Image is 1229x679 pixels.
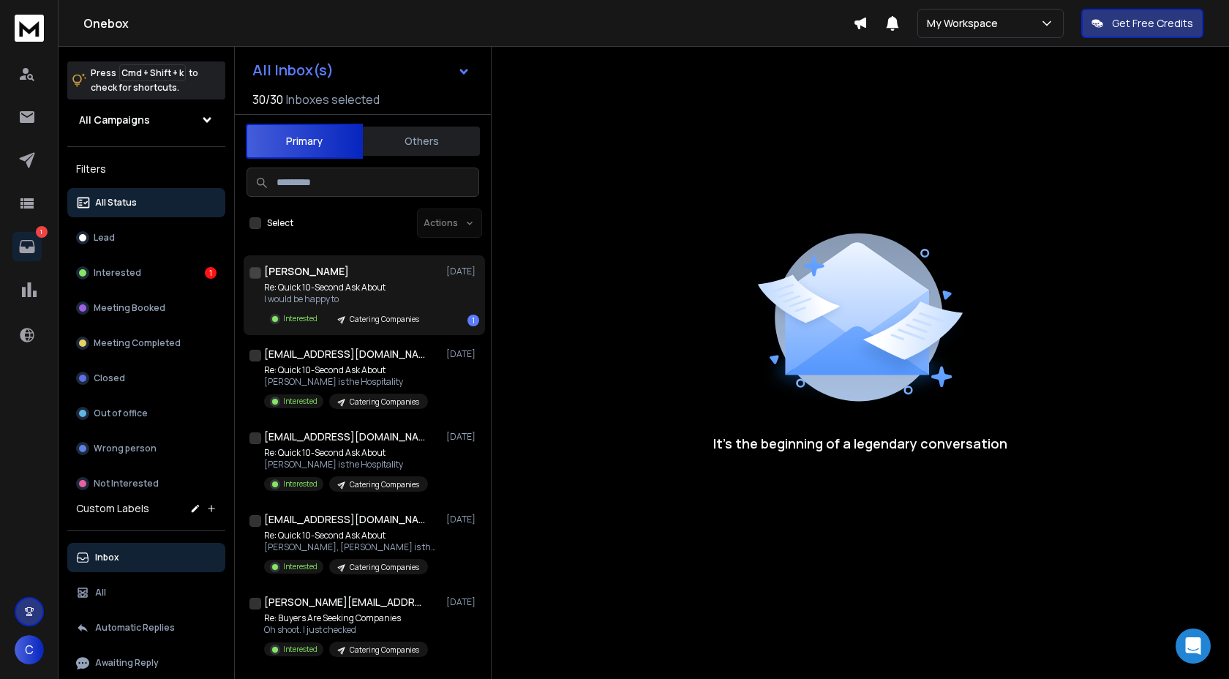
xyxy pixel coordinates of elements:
p: [DATE] [446,596,479,608]
p: Catering Companies [350,562,419,573]
span: 30 / 30 [252,91,283,108]
p: All Status [95,197,137,209]
a: 1 [12,232,42,261]
button: Inbox [67,543,225,572]
h1: [PERSON_NAME] [264,264,349,279]
span: Cmd + Shift + k [119,64,186,81]
button: Lead [67,223,225,252]
p: Re: Quick 10-Second Ask About [264,447,428,459]
h1: [EMAIL_ADDRESS][DOMAIN_NAME] [264,347,425,361]
p: [DATE] [446,514,479,525]
p: Interested [283,313,317,324]
button: Closed [67,364,225,393]
p: Interested [283,561,317,572]
button: Meeting Booked [67,293,225,323]
p: Inbox [95,552,119,563]
button: All Inbox(s) [241,56,482,85]
p: [PERSON_NAME] is the Hospitality [264,376,428,388]
p: Meeting Completed [94,337,181,349]
div: 1 [467,315,479,326]
p: Automatic Replies [95,622,175,634]
p: [DATE] [446,348,479,360]
button: Awaiting Reply [67,648,225,678]
p: [DATE] [446,431,479,443]
button: Automatic Replies [67,613,225,642]
h3: Inboxes selected [286,91,380,108]
p: Lead [94,232,115,244]
h1: Onebox [83,15,853,32]
p: All [95,587,106,599]
button: Not Interested [67,469,225,498]
button: Get Free Credits [1081,9,1203,38]
button: Others [363,125,480,157]
p: Meeting Booked [94,302,165,314]
p: Awaiting Reply [95,657,159,669]
h3: Custom Labels [76,501,149,516]
button: All Status [67,188,225,217]
button: Interested1 [67,258,225,288]
p: Catering Companies [350,645,419,656]
p: Catering Companies [350,479,419,490]
p: Interested [283,479,317,489]
p: Wrong person [94,443,157,454]
h1: [PERSON_NAME][EMAIL_ADDRESS][DOMAIN_NAME] [264,595,425,609]
p: Closed [94,372,125,384]
h1: All Campaigns [79,113,150,127]
p: Re: Quick 10-Second Ask About [264,530,440,541]
button: C [15,635,44,664]
p: Interested [94,267,141,279]
p: [DATE] [446,266,479,277]
img: logo [15,15,44,42]
p: Catering Companies [350,397,419,408]
h3: Filters [67,159,225,179]
button: Meeting Completed [67,329,225,358]
p: Interested [283,644,317,655]
p: It’s the beginning of a legendary conversation [713,433,1007,454]
p: I would be happy to [264,293,428,305]
p: Not Interested [94,478,159,489]
p: Re: Quick 10-Second Ask About [264,364,428,376]
p: 1 [36,226,48,238]
div: 1 [205,267,217,279]
p: Get Free Credits [1112,16,1193,31]
p: Out of office [94,408,148,419]
p: Oh shoot. I just checked [264,624,428,636]
button: Out of office [67,399,225,428]
p: Re: Quick 10-Second Ask About [264,282,428,293]
p: My Workspace [927,16,1004,31]
p: Catering Companies [350,314,419,325]
button: Primary [246,124,363,159]
h1: [EMAIL_ADDRESS][DOMAIN_NAME] [264,512,425,527]
h1: All Inbox(s) [252,63,334,78]
button: All [67,578,225,607]
p: Interested [283,396,317,407]
p: Re: Buyers Are Seeking Companies [264,612,428,624]
p: [PERSON_NAME], [PERSON_NAME] is the Hospitality [264,541,440,553]
button: Wrong person [67,434,225,463]
button: All Campaigns [67,105,225,135]
label: Select [267,217,293,229]
p: [PERSON_NAME] is the Hospitality [264,459,428,470]
div: Open Intercom Messenger [1176,629,1211,664]
p: Press to check for shortcuts. [91,66,198,95]
h1: [EMAIL_ADDRESS][DOMAIN_NAME] [264,429,425,444]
